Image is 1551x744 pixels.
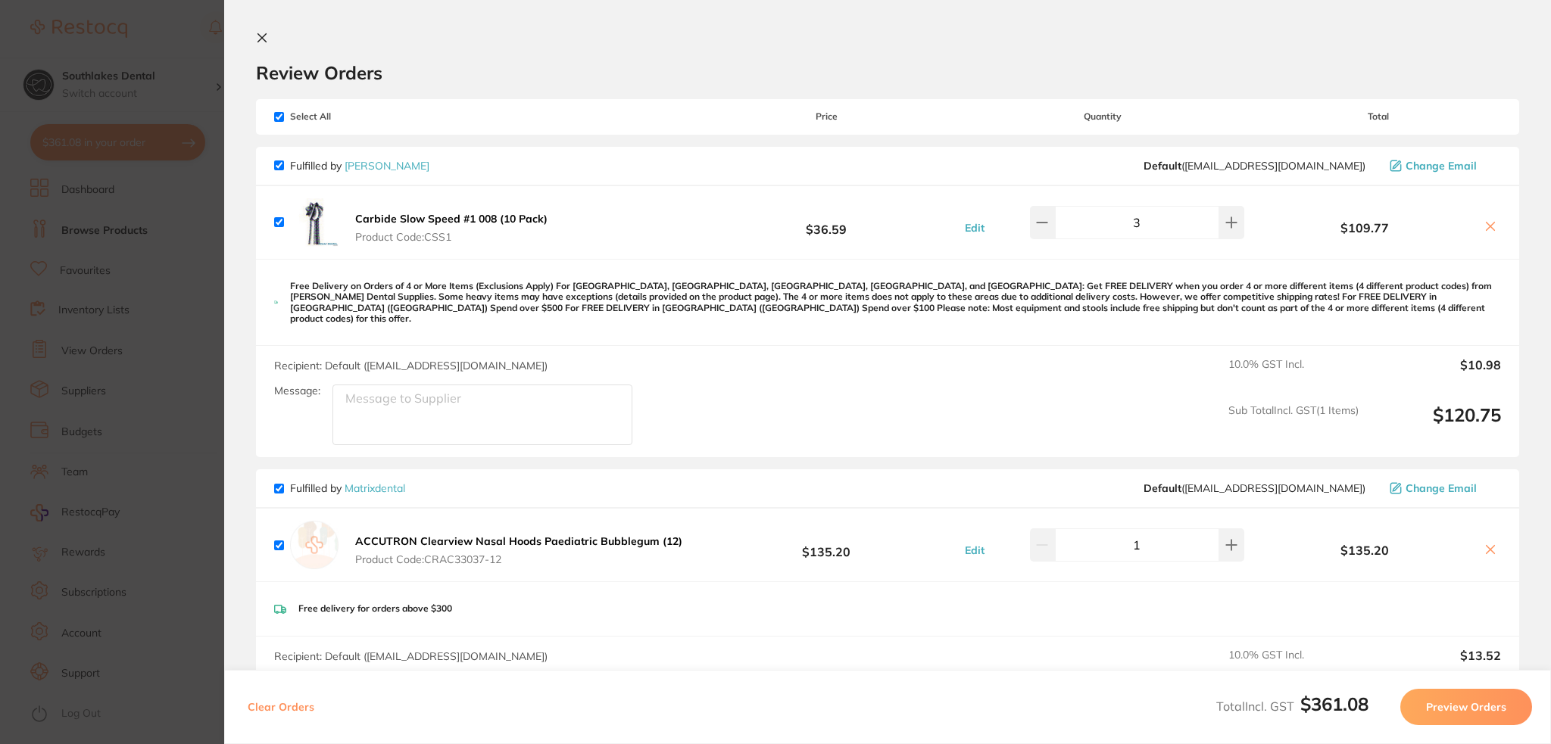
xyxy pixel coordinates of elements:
[1256,221,1474,235] b: $109.77
[274,111,426,122] span: Select All
[290,482,405,494] p: Fulfilled by
[1400,689,1532,725] button: Preview Orders
[290,521,339,569] img: empty.jpg
[1256,543,1474,557] b: $135.20
[274,649,548,663] span: Recipient: Default ( [EMAIL_ADDRESS][DOMAIN_NAME] )
[1144,159,1181,173] b: Default
[960,543,989,557] button: Edit
[355,534,682,548] b: ACCUTRON Clearview Nasal Hoods Paediatric Bubblegum (12)
[960,221,989,235] button: Edit
[256,61,1519,84] h2: Review Orders
[1406,160,1477,172] span: Change Email
[1144,160,1365,172] span: save@adamdental.com.au
[351,534,687,566] button: ACCUTRON Clearview Nasal Hoods Paediatric Bubblegum (12) Product Code:CRAC33037-12
[1228,404,1359,446] span: Sub Total Incl. GST ( 1 Items)
[1228,649,1359,682] span: 10.0 % GST Incl.
[1385,481,1501,495] button: Change Email
[1371,404,1501,446] output: $120.75
[345,481,405,495] a: Matrixdental
[1406,482,1477,494] span: Change Email
[290,160,429,172] p: Fulfilled by
[351,212,552,244] button: Carbide Slow Speed #1 008 (10 Pack) Product Code:CSS1
[949,111,1256,122] span: Quantity
[355,212,548,226] b: Carbide Slow Speed #1 008 (10 Pack)
[704,111,949,122] span: Price
[1385,159,1501,173] button: Change Email
[355,553,682,565] span: Product Code: CRAC33037-12
[1300,693,1368,715] b: $361.08
[1216,699,1368,714] span: Total Incl. GST
[290,198,339,247] img: Y2VhZ29oNQ
[243,689,319,725] button: Clear Orders
[1144,482,1365,494] span: sales@matrixdental.com.au
[1371,358,1501,391] output: $10.98
[704,208,949,236] b: $36.59
[1228,358,1359,391] span: 10.0 % GST Incl.
[298,603,452,614] p: Free delivery for orders above $300
[274,384,320,397] label: Message:
[1371,649,1501,682] output: $13.52
[345,159,429,173] a: [PERSON_NAME]
[290,281,1501,325] p: Free Delivery on Orders of 4 or More Items (Exclusions Apply) For [GEOGRAPHIC_DATA], [GEOGRAPHIC_...
[355,231,548,243] span: Product Code: CSS1
[1256,111,1501,122] span: Total
[1144,481,1181,495] b: Default
[704,531,949,559] b: $135.20
[274,359,548,372] span: Recipient: Default ( [EMAIL_ADDRESS][DOMAIN_NAME] )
